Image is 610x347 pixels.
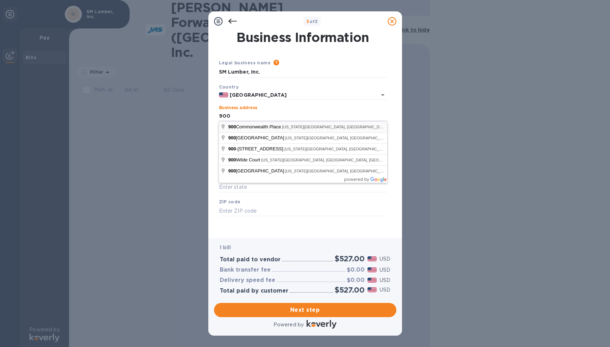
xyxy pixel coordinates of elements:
[335,254,365,263] h2: $527.00
[380,266,390,274] p: USD
[214,303,396,317] button: Next step
[306,19,309,24] span: 3
[261,158,410,162] span: [US_STATE][GEOGRAPHIC_DATA], [GEOGRAPHIC_DATA], [GEOGRAPHIC_DATA]
[367,256,377,261] img: USD
[285,147,433,151] span: [US_STATE][GEOGRAPHIC_DATA], [GEOGRAPHIC_DATA], [GEOGRAPHIC_DATA]
[378,90,388,100] button: Open
[219,199,241,204] b: ZIP code
[228,157,261,162] span: Wilde Court
[228,168,285,173] span: [GEOGRAPHIC_DATA]
[220,245,231,250] b: 1 bill
[282,125,431,129] span: [US_STATE][GEOGRAPHIC_DATA], [GEOGRAPHIC_DATA], [GEOGRAPHIC_DATA]
[219,60,271,65] b: Legal business name
[228,124,282,129] span: Commonwealth Place
[335,285,365,294] h2: $527.00
[219,205,387,216] input: Enter ZIP code
[367,267,377,272] img: USD
[306,19,318,24] b: of 3
[347,277,365,284] h3: $0.00
[220,277,275,284] h3: Delivery speed fee
[220,256,281,263] h3: Total paid to vendor
[219,106,257,110] label: Business address
[367,287,377,292] img: USD
[228,157,236,162] span: 900
[219,67,387,78] input: Enter legal business name
[228,146,285,151] span: -[STREET_ADDRESS]
[380,255,390,263] p: USD
[380,286,390,294] p: USD
[285,136,434,140] span: [US_STATE][GEOGRAPHIC_DATA], [GEOGRAPHIC_DATA], [GEOGRAPHIC_DATA]
[220,306,391,314] span: Next step
[219,182,387,193] input: Enter state
[228,91,367,100] input: Select country
[219,92,229,97] img: US
[228,135,285,140] span: [GEOGRAPHIC_DATA]
[219,84,239,90] b: Country
[367,278,377,283] img: USD
[228,135,236,140] span: 900
[347,267,365,273] h3: $0.00
[285,169,434,173] span: [US_STATE][GEOGRAPHIC_DATA], [GEOGRAPHIC_DATA], [GEOGRAPHIC_DATA]
[228,146,236,151] span: 900
[273,321,304,329] p: Powered by
[228,124,236,129] span: 900
[307,320,337,329] img: Logo
[218,30,389,45] h1: Business Information
[220,267,271,273] h3: Bank transfer fee
[219,111,387,122] input: Enter address
[220,288,288,294] h3: Total paid by customer
[380,277,390,284] p: USD
[228,168,236,173] span: 900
